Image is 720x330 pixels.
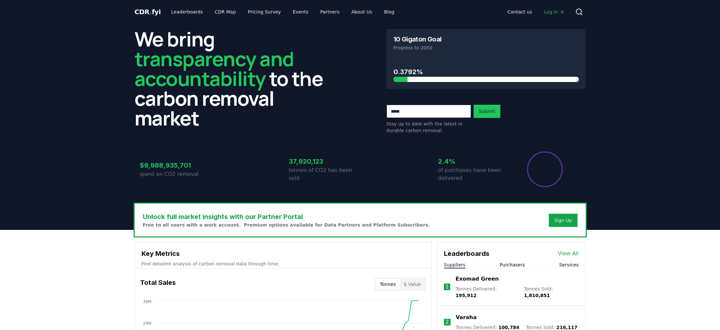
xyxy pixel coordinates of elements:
[444,249,489,259] h3: Leaderboards
[141,249,425,259] h3: Key Metrics
[502,6,537,18] a: Contact us
[524,293,550,298] span: 1,810,851
[140,170,211,178] p: spent on CO2 removal
[242,6,286,18] a: Pricing Survey
[143,222,430,228] p: Free to all users with a work account. Premium options available for Data Partners and Platform S...
[143,321,151,326] tspan: 29M
[387,121,471,134] p: Stay up to date with the latest in durable carbon removal.
[544,9,564,15] span: Log in
[166,6,399,18] nav: Main
[558,250,579,258] a: View All
[455,286,517,299] p: Tonnes Delivered :
[438,166,509,182] p: of purchases have been delivered
[559,261,579,268] button: Services
[393,44,579,51] p: Progress to 2050
[455,275,499,283] a: Exomad Green
[379,6,400,18] a: Blog
[456,314,477,321] a: Varaha
[315,6,345,18] a: Partners
[500,261,525,268] button: Purchasers
[393,36,442,42] h3: 10 Gigaton Goal
[400,279,425,289] button: $ Value
[393,67,579,77] h3: 0.3792%
[444,261,465,268] button: Suppliers
[524,286,579,299] p: Tonnes Sold :
[445,283,449,291] p: 1
[455,293,477,298] span: 195,912
[135,29,334,128] h2: We bring to the carbon removal market
[135,45,294,92] span: transparency and accountability
[141,261,425,267] p: Find detailed analysis of carbon removal data through time.
[135,8,161,16] span: CDR fyi
[502,6,570,18] nav: Main
[209,6,241,18] a: CDR Map
[143,212,430,222] h3: Unlock full market insights with our Partner Portal
[166,6,208,18] a: Leaderboards
[549,214,577,227] button: Sign Up
[289,166,360,182] p: tonnes of CO2 has been sold
[289,156,360,166] h3: 37,920,123
[556,325,578,330] span: 216,117
[346,6,377,18] a: About Us
[140,160,211,170] h3: $9,988,935,701
[438,156,509,166] h3: 2.4%
[140,278,176,291] h3: Total Sales
[288,6,314,18] a: Events
[376,279,400,289] button: Tonnes
[526,151,563,188] div: Percentage of sales delivered
[446,318,449,326] p: 2
[554,217,572,224] a: Sign Up
[135,7,161,16] a: CDR.fyi
[143,299,151,304] tspan: 38M
[539,6,570,18] a: Log in
[474,105,501,118] button: Submit
[149,8,152,16] span: .
[498,325,519,330] span: 100,784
